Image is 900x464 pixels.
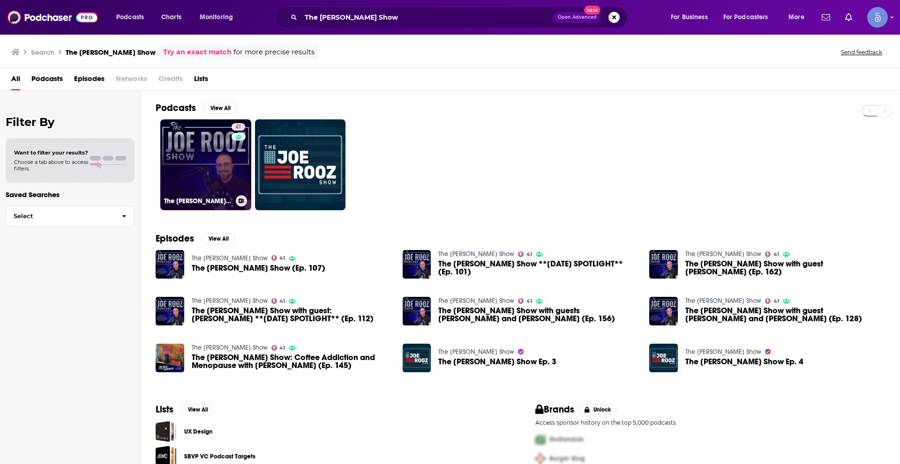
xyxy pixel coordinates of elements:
[867,7,888,28] button: Show profile menu
[161,11,181,24] span: Charts
[664,10,720,25] button: open menu
[518,298,532,304] a: 41
[192,264,325,272] span: The [PERSON_NAME] Show (Ep. 107)
[301,10,554,25] input: Search podcasts, credits, & more...
[279,256,285,260] span: 41
[841,9,856,25] a: Show notifications dropdown
[685,260,885,276] a: The Joe Rooz Show with guest Wayne Rankin (Ep. 162)
[156,233,194,244] h2: Episodes
[558,15,597,20] span: Open Advanced
[203,103,237,114] button: View All
[232,123,245,131] a: 41
[549,435,584,443] span: McDonalds
[192,307,391,323] span: The [PERSON_NAME] Show with guest: [PERSON_NAME] **[DATE] SPOTLIGHT** (Ep. 112)
[193,10,245,25] button: open menu
[438,250,514,258] a: The Joe Rooz Show
[31,48,54,57] h3: Search
[155,10,187,25] a: Charts
[31,71,63,90] a: Podcasts
[717,10,782,25] button: open menu
[535,404,574,415] h2: Brands
[156,250,184,279] img: The Joe Rooz Show (Ep. 107)
[271,345,285,351] a: 41
[649,344,678,372] img: The Joe Rooz Show Ep. 4
[271,255,285,261] a: 41
[438,358,556,366] a: The Joe Rooz Show Ep. 3
[116,71,147,90] span: Networks
[192,354,391,369] a: The Joe Rooz Show: Coffee Addiction and Menopause with Svetlana Rilkoff (Ep. 145)
[156,102,237,114] a: PodcastsView All
[649,250,678,279] img: The Joe Rooz Show with guest Wayne Rankin (Ep. 162)
[156,297,184,325] a: The Joe Rooz Show with guest: Joshua Spatha **SATURDAY SPOTLIGHT** (Ep. 112)
[6,115,135,129] h2: Filter By
[838,48,885,56] button: Send feedback
[74,71,105,90] a: Episodes
[116,11,144,24] span: Podcasts
[271,298,285,304] a: 41
[6,206,135,227] button: Select
[782,10,816,25] button: open menu
[438,307,638,323] a: The Joe Rooz Show with guests Michael Stangland and Wayne Rankin (Ep. 156)
[6,213,114,219] span: Select
[194,71,208,90] span: Lists
[584,6,601,15] span: New
[156,344,184,372] img: The Joe Rooz Show: Coffee Addiction and Menopause with Svetlana Rilkoff (Ep. 145)
[526,252,532,257] span: 41
[532,430,549,449] img: First Pro Logo
[671,11,708,24] span: For Business
[649,297,678,325] img: The Joe Rooz Show with guest Tim Heid and Wilk Wilkerson (Ep. 128)
[773,299,779,303] span: 41
[403,250,431,279] img: The Joe Rooz Show **SATURDAY SPOTLIGHT** (Ep. 101)
[192,264,325,272] a: The Joe Rooz Show (Ep. 107)
[156,102,196,114] h2: Podcasts
[235,123,241,132] span: 41
[438,358,556,366] span: The [PERSON_NAME] Show Ep. 3
[192,344,268,352] a: The Joe Rooz Show
[438,348,514,356] a: The Joe Rooz Show
[403,297,431,325] img: The Joe Rooz Show with guests Michael Stangland and Wayne Rankin (Ep. 156)
[192,354,391,369] span: The [PERSON_NAME] Show: Coffee Addiction and Menopause with [PERSON_NAME] (Ep. 145)
[685,307,885,323] span: The [PERSON_NAME] Show with guest [PERSON_NAME] and [PERSON_NAME] (Ep. 128)
[163,47,232,58] a: Try an exact match
[279,299,285,303] span: 41
[11,71,20,90] a: All
[685,260,885,276] span: The [PERSON_NAME] Show with guest [PERSON_NAME] (Ep. 162)
[438,260,638,276] span: The [PERSON_NAME] Show **[DATE] SPOTLIGHT** (Ep. 101)
[156,404,215,415] a: ListsView All
[110,10,156,25] button: open menu
[685,358,803,366] span: The [PERSON_NAME] Show Ep. 4
[867,7,888,28] img: User Profile
[685,297,761,305] a: The Joe Rooz Show
[685,348,761,356] a: The Joe Rooz Show
[867,7,888,28] span: Logged in as Spiral5-G1
[685,250,761,258] a: The Joe Rooz Show
[192,254,268,262] a: The Joe Rooz Show
[403,344,431,372] img: The Joe Rooz Show Ep. 3
[14,159,88,172] span: Choose a tab above to access filters.
[184,451,255,462] a: SBVP VC Podcast Targets
[549,455,585,463] span: Burger King
[156,421,177,442] a: UX Design
[14,149,88,156] span: Want to filter your results?
[535,419,885,426] p: Access sponsor history on the top 5,000 podcasts.
[156,404,173,415] h2: Lists
[518,251,532,257] a: 41
[160,119,251,210] a: 41The [PERSON_NAME] Show
[7,8,97,26] img: Podchaser - Follow, Share and Rate Podcasts
[788,11,804,24] span: More
[818,9,834,25] a: Show notifications dropdown
[765,298,779,304] a: 41
[192,297,268,305] a: The Joe Rooz Show
[200,11,233,24] span: Monitoring
[685,307,885,323] a: The Joe Rooz Show with guest Tim Heid and Wilk Wilkerson (Ep. 128)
